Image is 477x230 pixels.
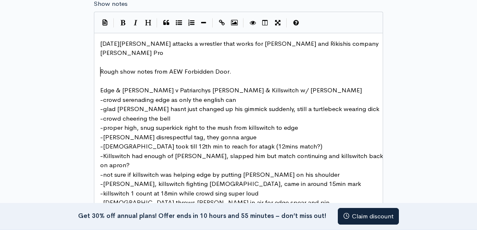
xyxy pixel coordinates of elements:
span: [PERSON_NAME], killswitch fighting [DEMOGRAPHIC_DATA], came in around 15min mark [103,180,361,188]
span: - [100,152,103,160]
span: crowd serenading edge as only the english can [103,96,236,104]
span: Edge & [PERSON_NAME] v Patriarchys [PERSON_NAME] & Killswitch w/ [PERSON_NAME] [100,86,362,94]
span: - [100,198,103,206]
span: killswitch 1 count at 18min while crowd sing super loud [103,189,258,197]
span: [PERSON_NAME] disrespectful tag, they gonna argue [103,133,256,141]
strong: Get 30% off annual plans! Offer ends in 10 hours and 55 minutes – don’t miss out! [78,211,326,219]
span: - [100,96,103,104]
button: Numbered List [185,17,197,29]
i: | [243,18,244,28]
button: Toggle Fullscreen [271,17,284,29]
span: - [100,171,103,178]
span: [DATE][PERSON_NAME] attacks a wrestler that works for [PERSON_NAME] and Rikishis company [PERSON_... [100,40,380,57]
span: proper high, snug superkick right to the mush from killswitch to edge [103,124,298,131]
span: - [100,114,103,122]
span: - [100,105,103,113]
i: | [157,18,157,28]
button: Insert Show Notes Template [98,16,111,28]
span: - [100,133,103,141]
span: crowd cheering the bell [103,114,170,122]
span: glad [PERSON_NAME] hasnt just changed up his gimmick suddenly, still a turtlebeck wearing dick [103,105,379,113]
button: Italic [129,17,142,29]
button: Toggle Side by Side [259,17,271,29]
a: Claim discount [338,208,399,225]
span: - [100,142,103,150]
span: Rough show notes from AEW Forbidden Door. [100,67,231,75]
button: Generic List [172,17,185,29]
button: Heading [142,17,154,29]
button: Markdown Guide [290,17,302,29]
span: not sure if killswitch was helping edge by putting [PERSON_NAME] on his shoulder [103,171,339,178]
button: Toggle Preview [246,17,259,29]
span: - [100,124,103,131]
span: [DEMOGRAPHIC_DATA] throws [PERSON_NAME] in air for edge spear and pin [103,198,329,206]
button: Quote [160,17,172,29]
i: | [286,18,287,28]
button: Insert Horizontal Line [197,17,210,29]
span: Killswitch had enough of [PERSON_NAME], slapped him but match continuing and killswitch back on a... [100,152,385,169]
span: - [100,189,103,197]
span: - [100,180,103,188]
button: Insert Image [228,17,241,29]
i: | [113,18,114,28]
i: | [212,18,213,28]
button: Create Link [216,17,228,29]
span: [DEMOGRAPHIC_DATA] took till 12th min to reach for atagk (12mins match?) [103,142,322,150]
button: Bold [117,17,129,29]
